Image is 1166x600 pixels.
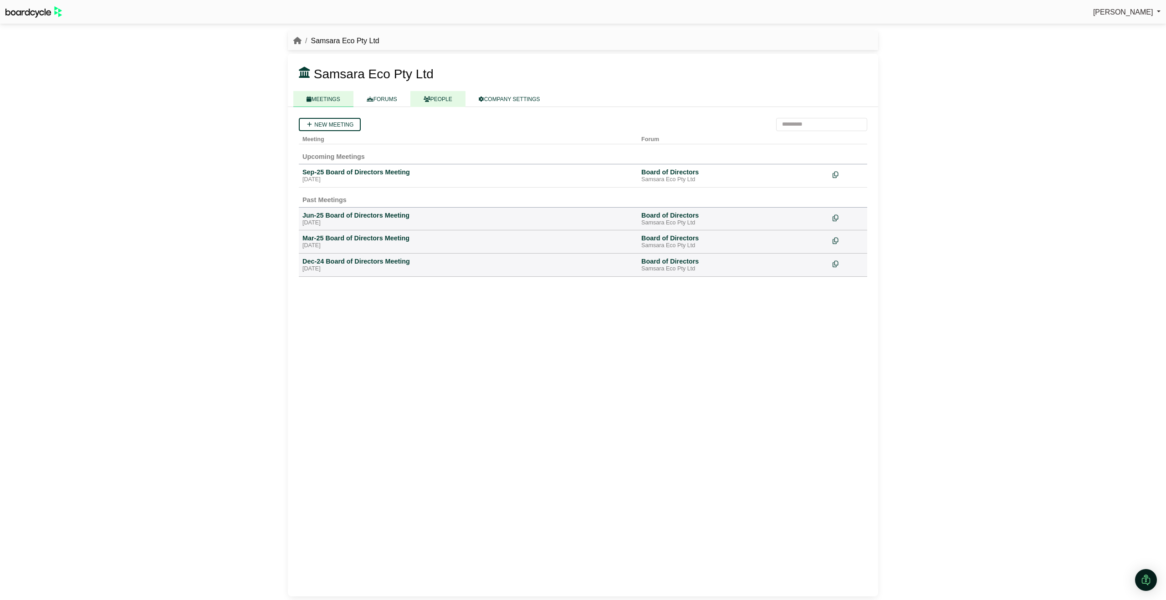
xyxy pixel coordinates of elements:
[299,144,867,164] td: Upcoming Meetings
[302,168,634,183] a: Sep-25 Board of Directors Meeting [DATE]
[641,257,825,265] div: Board of Directors
[1135,569,1157,591] div: Open Intercom Messenger
[5,6,62,18] img: BoardcycleBlackGreen-aaafeed430059cb809a45853b8cf6d952af9d84e6e89e1f1685b34bfd5cb7d64.svg
[302,219,634,227] div: [DATE]
[833,257,864,269] div: Make a copy
[641,234,825,249] a: Board of Directors Samsara Eco Pty Ltd
[465,91,553,107] a: COMPANY SETTINGS
[302,211,634,219] div: Jun-25 Board of Directors Meeting
[299,131,638,144] th: Meeting
[299,118,361,131] a: New meeting
[302,234,634,249] a: Mar-25 Board of Directors Meeting [DATE]
[833,211,864,224] div: Make a copy
[833,234,864,246] div: Make a copy
[641,265,825,273] div: Samsara Eco Pty Ltd
[1093,6,1161,18] a: [PERSON_NAME]
[302,176,634,183] div: [DATE]
[302,265,634,273] div: [DATE]
[641,234,825,242] div: Board of Directors
[641,219,825,227] div: Samsara Eco Pty Ltd
[302,257,634,273] a: Dec-24 Board of Directors Meeting [DATE]
[641,211,825,227] a: Board of Directors Samsara Eco Pty Ltd
[302,168,634,176] div: Sep-25 Board of Directors Meeting
[302,211,634,227] a: Jun-25 Board of Directors Meeting [DATE]
[302,257,634,265] div: Dec-24 Board of Directors Meeting
[293,91,353,107] a: MEETINGS
[833,168,864,180] div: Make a copy
[302,35,379,47] li: Samsara Eco Pty Ltd
[353,91,410,107] a: FORUMS
[410,91,465,107] a: PEOPLE
[302,242,634,249] div: [DATE]
[641,211,825,219] div: Board of Directors
[314,67,434,81] span: Samsara Eco Pty Ltd
[641,242,825,249] div: Samsara Eco Pty Ltd
[293,35,379,47] nav: breadcrumb
[641,257,825,273] a: Board of Directors Samsara Eco Pty Ltd
[299,187,867,207] td: Past Meetings
[302,234,634,242] div: Mar-25 Board of Directors Meeting
[1093,8,1153,16] span: [PERSON_NAME]
[641,168,825,183] a: Board of Directors Samsara Eco Pty Ltd
[638,131,829,144] th: Forum
[641,168,825,176] div: Board of Directors
[641,176,825,183] div: Samsara Eco Pty Ltd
